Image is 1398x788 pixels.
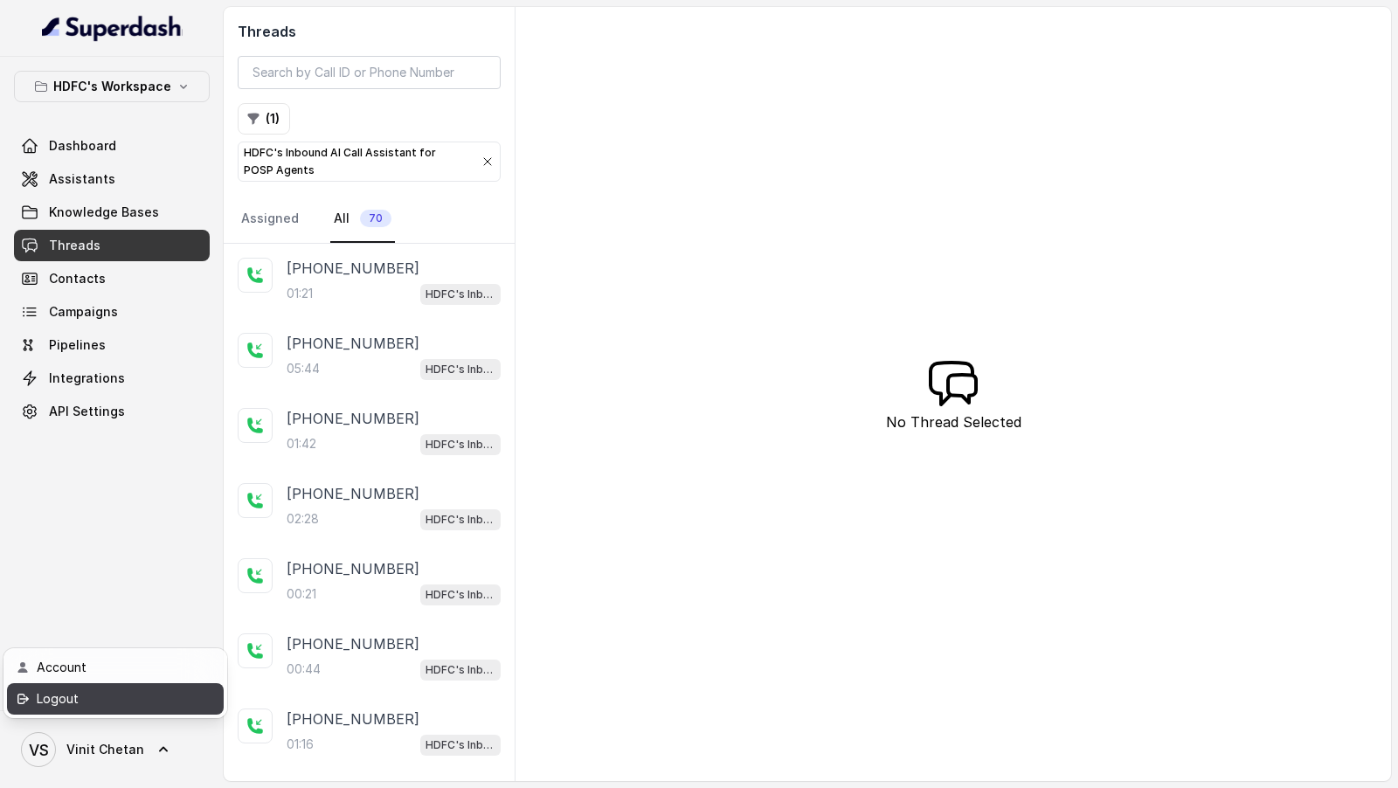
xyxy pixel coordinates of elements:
div: Account [37,657,185,678]
a: Vinit Chetan [14,725,210,774]
span: Vinit Chetan [66,741,144,758]
div: Vinit Chetan [3,648,227,718]
div: Logout [37,688,185,709]
text: VS [29,741,49,759]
